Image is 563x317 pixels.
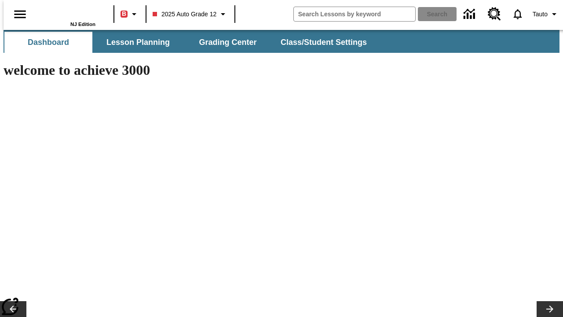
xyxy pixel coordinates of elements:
[153,10,216,19] span: 2025 Auto Grade 12
[122,8,126,19] span: B
[4,30,559,53] div: SubNavbar
[38,4,95,22] a: Home
[506,3,529,26] a: Notifications
[38,3,95,27] div: Home
[533,10,548,19] span: Tauto
[70,22,95,27] span: NJ Edition
[4,62,384,78] h1: welcome to achieve 3000
[274,32,374,53] button: Class/Student Settings
[458,2,483,26] a: Data Center
[94,32,182,53] button: Lesson Planning
[537,301,563,317] button: Lesson carousel, Next
[294,7,415,21] input: search field
[4,32,375,53] div: SubNavbar
[7,1,33,27] button: Open side menu
[149,6,232,22] button: Class: 2025 Auto Grade 12, Select your class
[483,2,506,26] a: Resource Center, Will open in new tab
[184,32,272,53] button: Grading Center
[529,6,563,22] button: Profile/Settings
[4,32,92,53] button: Dashboard
[117,6,143,22] button: Boost Class color is red. Change class color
